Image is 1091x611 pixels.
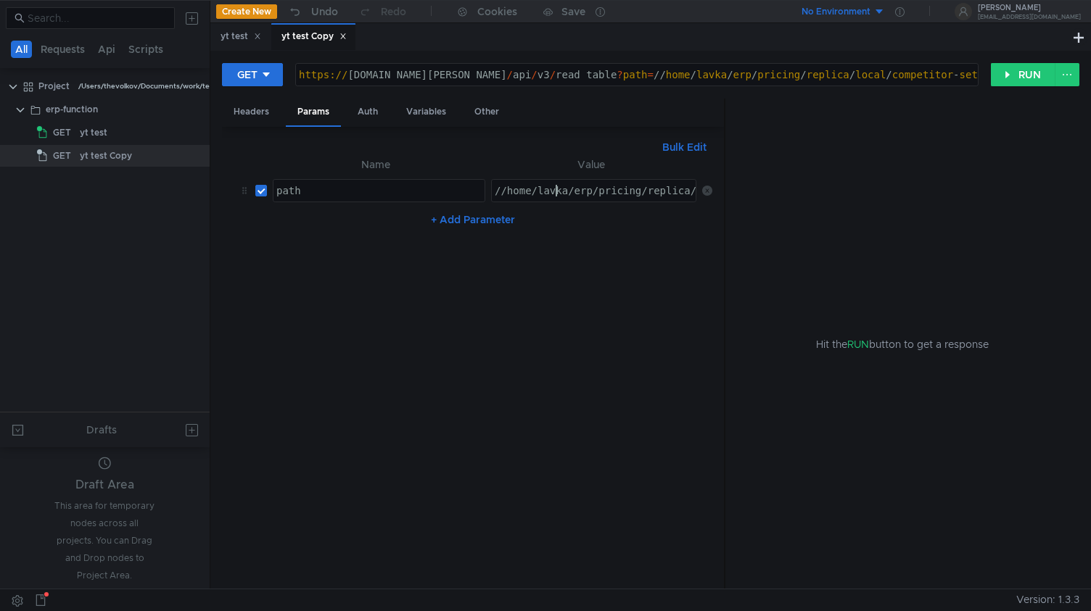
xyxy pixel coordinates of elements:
[124,41,168,58] button: Scripts
[80,122,107,144] div: yt test
[216,4,277,19] button: Create New
[311,3,338,20] div: Undo
[395,99,458,125] div: Variables
[978,14,1081,20] div: [EMAIL_ADDRESS][DOMAIN_NAME]
[346,99,390,125] div: Auth
[267,156,486,173] th: Name
[463,99,511,125] div: Other
[561,7,585,17] div: Save
[221,29,261,44] div: yt test
[11,41,32,58] button: All
[94,41,120,58] button: Api
[222,63,283,86] button: GET
[78,75,266,97] div: /Users/thevolkov/Documents/work/test_mace/Project
[425,211,521,228] button: + Add Parameter
[222,99,281,125] div: Headers
[53,145,71,167] span: GET
[86,421,117,438] div: Drafts
[847,338,869,351] span: RUN
[281,29,347,44] div: yt test Copy
[286,99,341,127] div: Params
[28,10,166,26] input: Search...
[80,145,132,167] div: yt test Copy
[1016,589,1079,610] span: Version: 1.3.3
[991,63,1055,86] button: RUN
[816,336,989,352] span: Hit the button to get a response
[237,67,258,83] div: GET
[53,122,71,144] span: GET
[381,3,406,20] div: Redo
[38,75,70,97] div: Project
[477,3,517,20] div: Cookies
[36,41,89,58] button: Requests
[656,138,712,156] button: Bulk Edit
[277,1,348,22] button: Undo
[978,4,1081,12] div: [PERSON_NAME]
[802,5,870,19] div: No Environment
[348,1,416,22] button: Redo
[485,156,696,173] th: Value
[46,99,98,120] div: erp-function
